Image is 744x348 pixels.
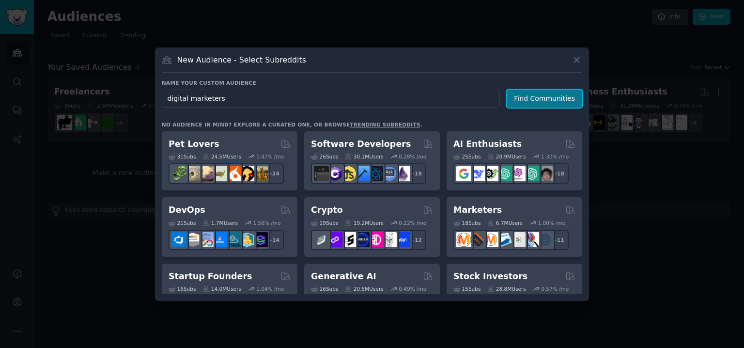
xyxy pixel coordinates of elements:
div: 24.5M Users [202,153,241,160]
div: No audience in mind? Explore a curated one, or browse . [162,121,422,128]
div: 19 Sub s [311,220,338,226]
div: 6.7M Users [487,220,523,226]
div: 26 Sub s [311,153,338,160]
img: software [314,166,329,181]
div: 0.22 % /mo [399,220,426,226]
div: 20.5M Users [345,285,383,292]
img: learnjavascript [341,166,356,181]
div: + 12 [406,230,426,250]
button: Find Communities [507,90,582,108]
img: AWS_Certified_Experts [185,232,200,247]
div: 16 Sub s [169,285,196,292]
h2: DevOps [169,204,205,216]
div: + 11 [548,230,569,250]
div: 28.8M Users [487,285,526,292]
img: cockatiel [226,166,241,181]
div: 21 Sub s [169,220,196,226]
img: content_marketing [456,232,471,247]
div: + 18 [548,163,569,184]
img: aws_cdk [239,232,254,247]
img: bigseo [470,232,485,247]
img: ArtificalIntelligence [538,166,553,181]
div: 20.9M Users [487,153,526,160]
div: 0.47 % /mo [256,153,284,160]
img: DevOpsLinks [212,232,227,247]
img: reactnative [368,166,383,181]
div: 1.7M Users [202,220,238,226]
img: ethstaker [341,232,356,247]
img: OnlineMarketing [538,232,553,247]
img: 0xPolygon [327,232,342,247]
img: Docker_DevOps [199,232,214,247]
h2: Software Developers [311,138,411,150]
div: 15 Sub s [453,285,480,292]
input: Pick a short name, like "Digital Marketers" or "Movie-Goers" [162,90,500,108]
div: 1.56 % /mo [253,220,281,226]
div: 19.2M Users [345,220,383,226]
div: 0.28 % /mo [399,153,426,160]
div: 31 Sub s [169,153,196,160]
h2: Generative AI [311,270,376,283]
h2: Marketers [453,204,502,216]
img: googleads [511,232,526,247]
div: 16 Sub s [311,285,338,292]
img: AItoolsCatalog [483,166,498,181]
div: 1.00 % /mo [538,220,566,226]
a: trending subreddits [350,122,420,127]
img: PetAdvice [239,166,254,181]
div: 0.49 % /mo [399,285,426,292]
img: csharp [327,166,342,181]
div: + 14 [263,230,284,250]
div: + 19 [406,163,426,184]
img: web3 [355,232,370,247]
img: ethfinance [314,232,329,247]
h2: AI Enthusiasts [453,138,522,150]
div: 1.30 % /mo [541,153,569,160]
div: 14.0M Users [202,285,241,292]
img: defiblockchain [368,232,383,247]
div: 30.1M Users [345,153,383,160]
img: CryptoNews [382,232,397,247]
img: GoogleGeminiAI [456,166,471,181]
h2: Startup Founders [169,270,252,283]
h2: Stock Investors [453,270,527,283]
div: 0.57 % /mo [541,285,569,292]
div: 1.04 % /mo [256,285,284,292]
img: DeepSeek [470,166,485,181]
img: platformengineering [226,232,241,247]
img: leopardgeckos [199,166,214,181]
img: Emailmarketing [497,232,512,247]
div: + 24 [263,163,284,184]
img: ballpython [185,166,200,181]
img: OpenAIDev [511,166,526,181]
div: 25 Sub s [453,153,480,160]
img: AskComputerScience [382,166,397,181]
h3: New Audience - Select Subreddits [177,55,306,65]
h2: Crypto [311,204,343,216]
img: PlatformEngineers [253,232,268,247]
img: AskMarketing [483,232,498,247]
h3: Name your custom audience [162,79,582,86]
img: azuredevops [171,232,186,247]
div: 18 Sub s [453,220,480,226]
img: elixir [395,166,410,181]
img: defi_ [395,232,410,247]
img: dogbreed [253,166,268,181]
img: chatgpt_promptDesign [497,166,512,181]
img: chatgpt_prompts_ [524,166,539,181]
img: turtle [212,166,227,181]
h2: Pet Lovers [169,138,219,150]
img: herpetology [171,166,186,181]
img: iOSProgramming [355,166,370,181]
img: MarketingResearch [524,232,539,247]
